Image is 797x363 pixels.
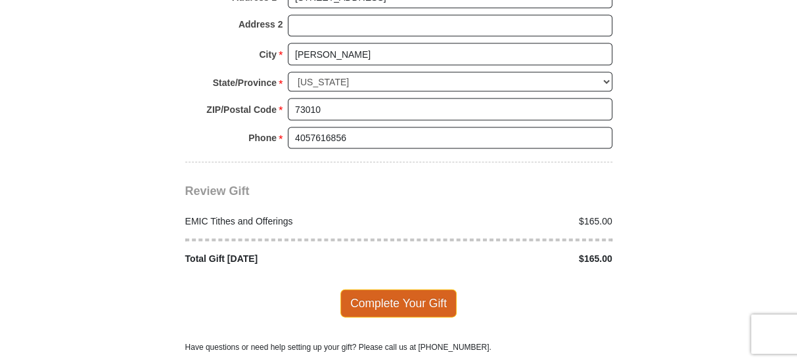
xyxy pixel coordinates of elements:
[399,252,620,266] div: $165.00
[206,100,277,119] strong: ZIP/Postal Code
[259,45,276,64] strong: City
[185,341,612,353] p: Have questions or need help setting up your gift? Please call us at [PHONE_NUMBER].
[178,215,399,228] div: EMIC Tithes and Offerings
[399,215,620,228] div: $165.00
[340,289,457,317] span: Complete Your Gift
[248,129,277,147] strong: Phone
[213,74,277,92] strong: State/Province
[178,252,399,266] div: Total Gift [DATE]
[239,15,283,33] strong: Address 2
[185,184,250,198] span: Review Gift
